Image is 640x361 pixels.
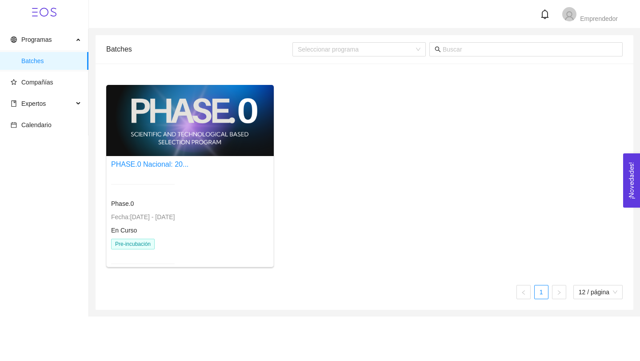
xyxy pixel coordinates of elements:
[21,52,81,70] span: Batches
[21,36,52,43] span: Programas
[21,79,53,86] span: Compañías
[111,239,155,249] span: Pre-incubación
[111,160,188,168] a: PHASE.0 Nacional: 20...
[106,36,292,62] div: Batches
[580,15,618,22] span: Emprendedor
[111,227,137,234] span: En Curso
[521,290,526,295] span: left
[516,285,531,299] button: left
[573,285,623,299] div: tamaño de página
[579,285,617,299] span: 12 / página
[21,100,46,107] span: Expertos
[111,200,134,207] span: Phase.0
[11,79,17,85] span: star
[443,44,617,54] input: Buscar
[435,46,441,52] span: search
[552,285,566,299] li: Página siguiente
[111,213,175,221] span: Fecha: [DATE] - [DATE]
[552,285,566,299] button: right
[11,100,17,107] span: book
[516,285,531,299] li: Página anterior
[21,121,52,128] span: Calendario
[556,290,562,295] span: right
[540,9,550,19] span: bell
[623,153,640,208] button: Open Feedback Widget
[11,122,17,128] span: calendar
[564,11,575,21] span: user
[11,36,17,43] span: global
[535,285,548,299] a: 1
[534,285,548,299] li: 1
